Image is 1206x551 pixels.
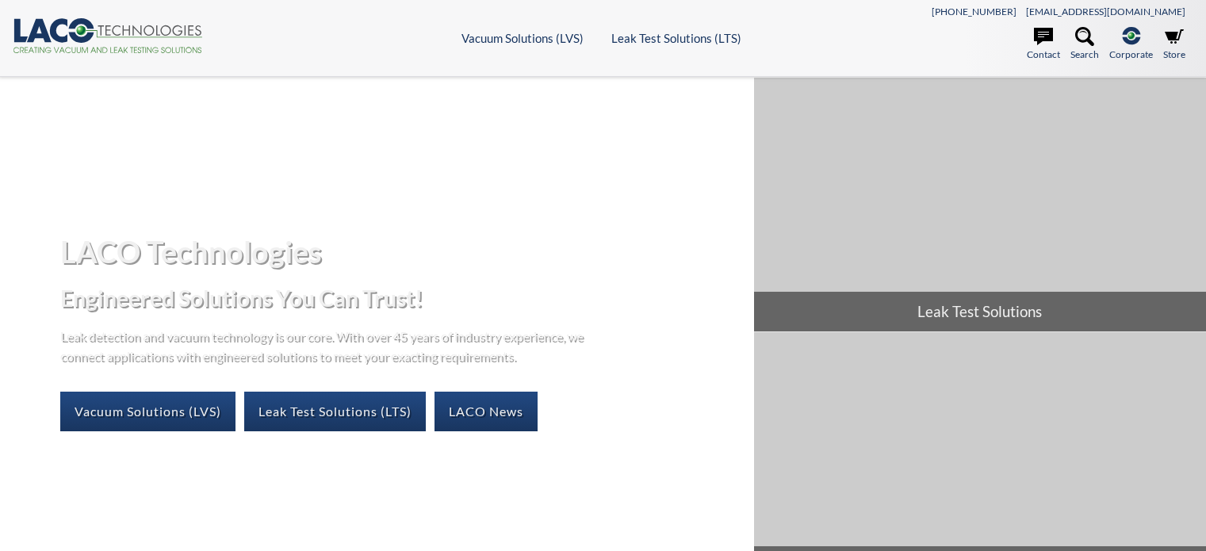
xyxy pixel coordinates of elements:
[1163,27,1185,62] a: Store
[60,284,741,313] h2: Engineered Solutions You Can Trust!
[1026,6,1185,17] a: [EMAIL_ADDRESS][DOMAIN_NAME]
[1070,27,1099,62] a: Search
[611,31,741,45] a: Leak Test Solutions (LTS)
[754,292,1206,331] span: Leak Test Solutions
[932,6,1016,17] a: [PHONE_NUMBER]
[754,78,1206,331] a: Leak Test Solutions
[244,392,426,431] a: Leak Test Solutions (LTS)
[1027,27,1060,62] a: Contact
[60,392,235,431] a: Vacuum Solutions (LVS)
[60,232,741,271] h1: LACO Technologies
[1109,47,1153,62] span: Corporate
[60,326,592,366] p: Leak detection and vacuum technology is our core. With over 45 years of industry experience, we c...
[435,392,538,431] a: LACO News
[461,31,584,45] a: Vacuum Solutions (LVS)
